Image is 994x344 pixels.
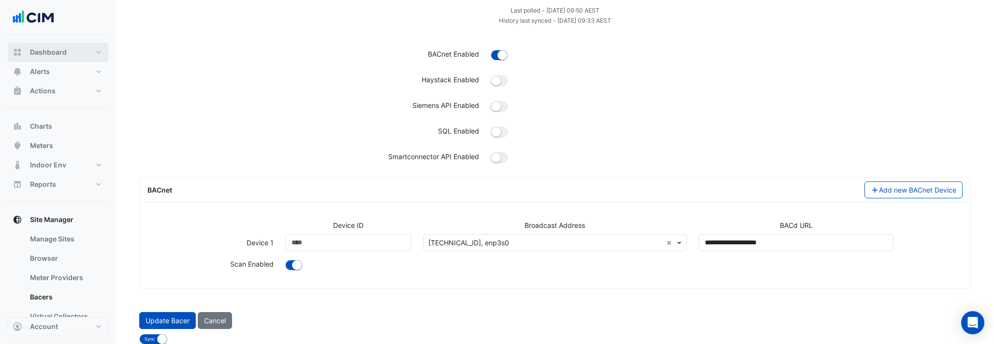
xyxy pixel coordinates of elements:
app-icon: Meters [13,141,22,150]
div: Open Intercom Messenger [961,311,984,334]
button: Add new BACnet Device [864,181,963,198]
button: Cancel [198,312,232,329]
label: BACd URL [780,220,813,230]
span: Reports [30,179,56,189]
label: Smartconnector API Enabled [388,151,479,162]
span: Alerts [30,67,50,76]
app-icon: Reports [13,179,22,189]
app-icon: Indoor Env [13,160,22,170]
label: Device 1 [247,234,274,251]
span: BACnet [147,186,172,194]
span: Indoor Env [30,160,66,170]
button: Meters [8,136,108,155]
a: Virtual Collectors [22,307,108,326]
label: Background scheduled scan enabled [230,259,274,269]
label: SQL Enabled [438,126,479,136]
app-icon: Charts [13,121,22,131]
label: Device ID [333,220,364,230]
span: Account [30,322,58,331]
a: Browser [22,249,108,268]
a: Bacers [22,287,108,307]
label: Haystack Enabled [422,75,479,85]
span: Actions [30,86,56,96]
button: Update Bacer [139,312,196,329]
button: Site Manager [8,210,108,229]
span: Meters [30,141,53,150]
app-icon: Dashboard [13,47,22,57]
label: BACnet Enabled [428,49,479,59]
span: Dashboard [30,47,67,57]
app-icon: Actions [13,86,22,96]
app-icon: Alerts [13,67,22,76]
img: Company Logo [12,8,55,27]
ui-switch: Sync Bacer after update is applied [139,334,167,342]
button: Alerts [8,62,108,81]
a: Manage Sites [22,229,108,249]
small: Thu 28-Aug-2025 09:50 AEST [511,7,599,14]
button: Actions [8,81,108,101]
button: Dashboard [8,43,108,62]
a: Meter Providers [22,268,108,287]
label: Broadcast Address [525,220,585,230]
button: Reports [8,175,108,194]
button: Indoor Env [8,155,108,175]
button: Charts [8,117,108,136]
span: Charts [30,121,52,131]
span: Site Manager [30,215,73,224]
label: Siemens API Enabled [412,100,479,110]
span: Clear [666,238,674,248]
small: Thu 28-Aug-2025 09:33 AEST [499,17,611,24]
button: Account [8,317,108,336]
app-icon: Site Manager [13,215,22,224]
